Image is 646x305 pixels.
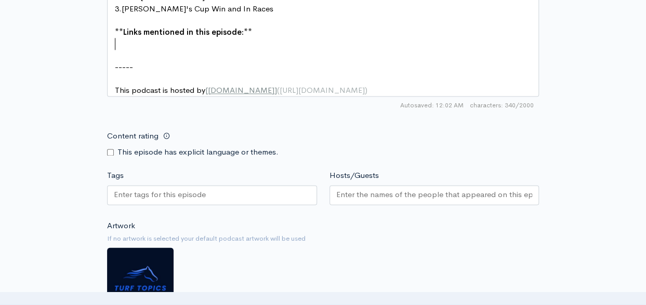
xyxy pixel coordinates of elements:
span: [URL][DOMAIN_NAME] [280,85,365,95]
span: 3. [115,4,122,13]
label: Hosts/Guests [329,170,379,182]
label: Artwork [107,220,135,232]
label: Tags [107,170,124,182]
span: This podcast is hosted by [115,85,367,95]
span: [ [205,85,208,95]
span: ( [277,85,280,95]
span: ) [365,85,367,95]
span: ] [274,85,277,95]
span: [DOMAIN_NAME] [208,85,274,95]
span: Links mentioned in this episode: [123,27,244,37]
label: This episode has explicit language or themes. [117,146,279,158]
span: Autosaved: 12:02 AM [400,101,464,110]
input: Enter tags for this episode [114,189,207,201]
input: Enter the names of the people that appeared on this episode [336,189,533,201]
span: [PERSON_NAME]'s Cup Win and In Races [122,4,273,13]
label: Content rating [107,126,159,147]
span: ----- [115,62,133,72]
small: If no artwork is selected your default podcast artwork will be used [107,233,539,243]
span: 340/2000 [470,101,534,110]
